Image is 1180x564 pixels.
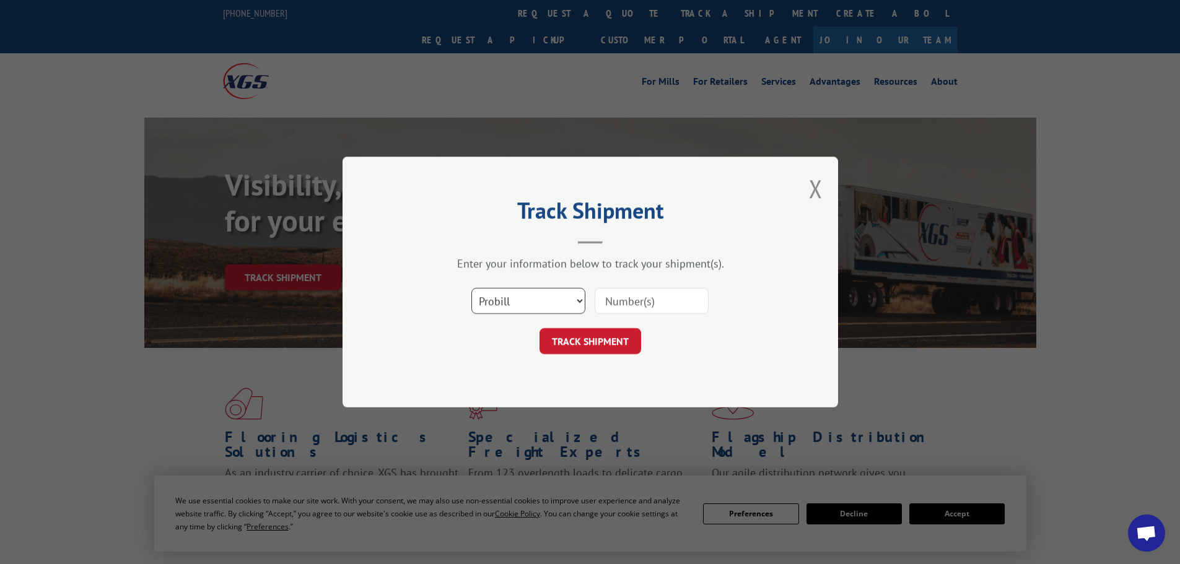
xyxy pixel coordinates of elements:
[404,202,776,225] h2: Track Shipment
[404,256,776,271] div: Enter your information below to track your shipment(s).
[595,288,709,314] input: Number(s)
[540,328,641,354] button: TRACK SHIPMENT
[1128,514,1165,552] div: Open chat
[809,172,823,205] button: Close modal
